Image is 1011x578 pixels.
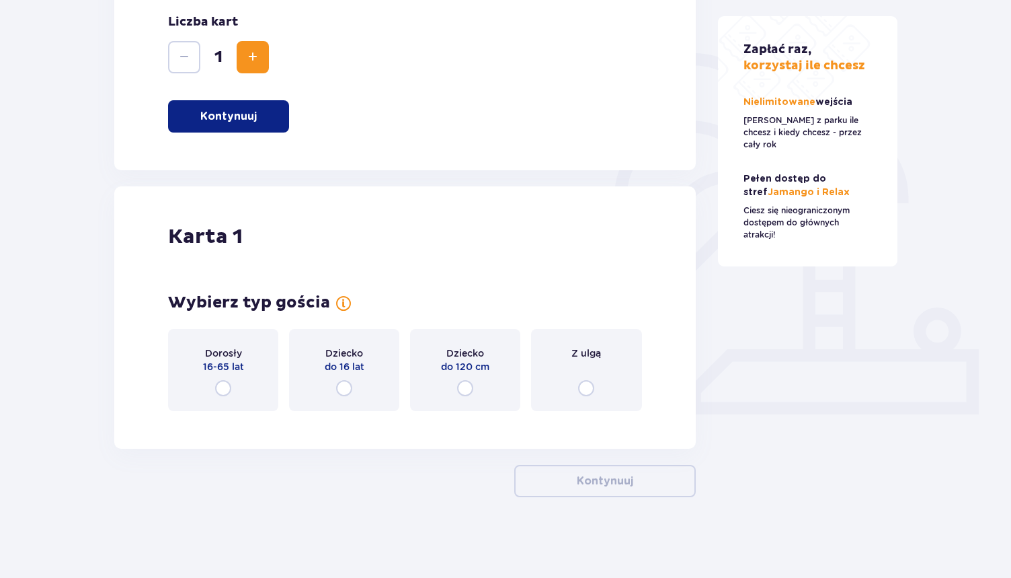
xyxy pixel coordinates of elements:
[203,47,234,67] span: 1
[577,474,633,489] p: Kontynuuj
[743,42,811,57] span: Zapłać raz,
[200,109,257,124] p: Kontynuuj
[325,347,363,360] span: Dziecko
[168,224,243,250] p: Karta 1
[168,14,238,30] p: Liczba kart
[325,360,364,373] span: do 16 lat
[168,293,330,313] p: Wybierz typ gościa
[446,347,484,360] span: Dziecko
[514,465,696,497] button: Kontynuuj
[743,205,873,241] p: Ciesz się nieograniczonym dostępem do głównych atrakcji!
[168,100,289,133] button: Kontynuuj
[743,42,865,74] p: korzystaj ile chcesz
[815,98,852,107] span: wejścia
[571,347,601,360] span: Z ulgą
[441,360,489,373] span: do 120 cm
[743,96,855,109] p: Nielimitowane
[743,114,873,151] p: [PERSON_NAME] z parku ile chcesz i kiedy chcesz - przez cały rok
[168,41,200,73] button: Zmniejsz
[743,172,873,199] p: Jamango i Relax
[203,360,244,373] span: 16-65 lat
[205,347,242,360] span: Dorosły
[743,174,826,197] span: Pełen dostęp do stref
[237,41,269,73] button: Zwiększ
